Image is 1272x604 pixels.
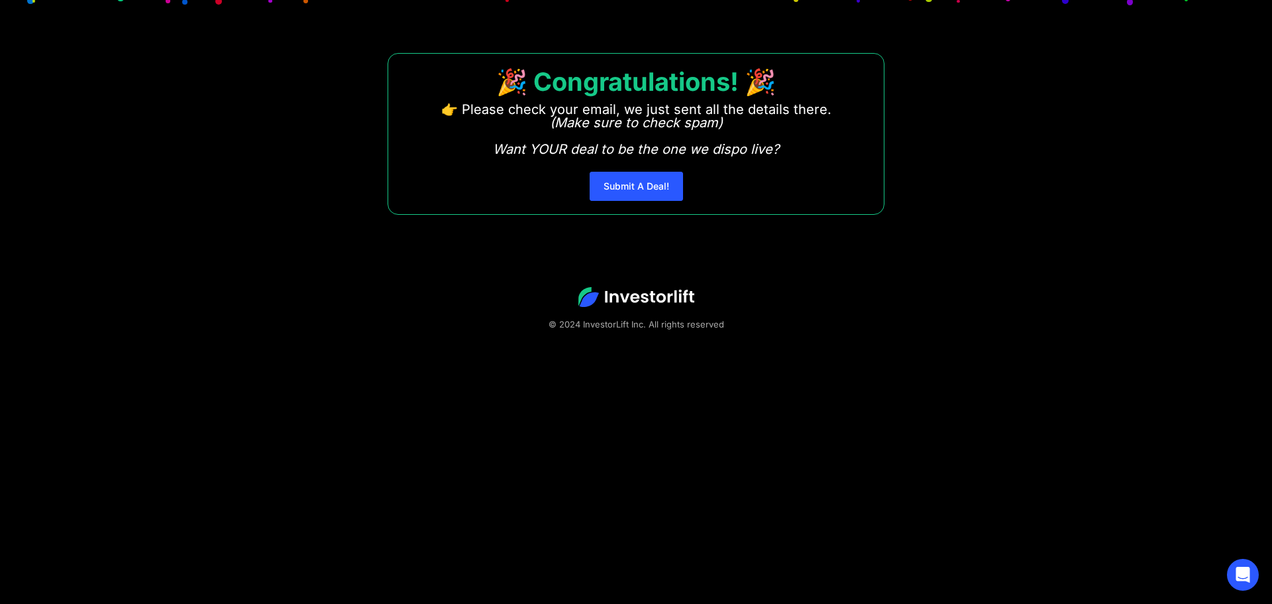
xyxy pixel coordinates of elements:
[590,172,683,201] a: Submit A Deal!
[1227,559,1259,591] div: Open Intercom Messenger
[46,318,1226,331] div: © 2024 InvestorLift Inc. All rights reserved
[441,103,831,156] p: 👉 Please check your email, we just sent all the details there. ‍
[496,66,776,97] strong: 🎉 Congratulations! 🎉
[493,115,779,157] em: (Make sure to check spam) Want YOUR deal to be the one we dispo live?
